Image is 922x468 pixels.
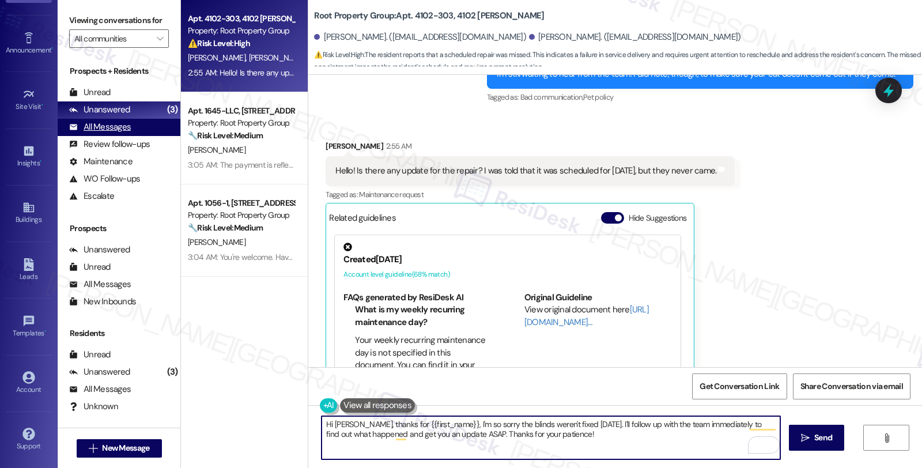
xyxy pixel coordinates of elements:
[700,380,779,392] span: Get Conversation Link
[359,190,424,199] span: Maintenance request
[188,160,509,170] div: 3:05 AM: The payment is reflected once processed. May I know when the payment was made?
[322,416,780,459] textarea: To enrich screen reader interactions, please activate Accessibility in Grammarly extension settings
[188,222,263,233] strong: 🔧 Risk Level: Medium
[188,13,294,25] div: Apt. 4102-303, 4102 [PERSON_NAME]
[6,141,52,172] a: Insights •
[69,383,131,395] div: All Messages
[40,157,41,165] span: •
[314,10,544,22] b: Root Property Group: Apt. 4102-303, 4102 [PERSON_NAME]
[164,363,181,381] div: (3)
[41,101,43,109] span: •
[343,269,672,281] div: Account level guideline ( 68 % match)
[520,92,583,102] span: Bad communication ,
[188,252,353,262] div: 3:04 AM: You're welcome. Have a great weekend!
[188,130,263,141] strong: 🔧 Risk Level: Medium
[188,145,245,155] span: [PERSON_NAME]
[188,38,250,48] strong: ⚠️ Risk Level: High
[326,140,735,156] div: [PERSON_NAME]
[69,86,111,99] div: Unread
[6,424,52,455] a: Support
[69,121,131,133] div: All Messages
[58,327,180,339] div: Residents
[69,12,169,29] label: Viewing conversations for
[69,261,111,273] div: Unread
[6,85,52,116] a: Site Visit •
[58,222,180,235] div: Prospects
[69,401,118,413] div: Unknown
[188,209,294,221] div: Property: Root Property Group
[343,292,463,303] b: FAQs generated by ResiDesk AI
[188,105,294,117] div: Apt. 1645-LLC, [STREET_ADDRESS][PERSON_NAME]
[69,278,131,290] div: All Messages
[487,89,913,105] div: Tagged as:
[326,186,735,203] div: Tagged as:
[383,140,411,152] div: 2:55 AM
[314,31,526,43] div: [PERSON_NAME]. ([EMAIL_ADDRESS][DOMAIN_NAME])
[69,244,130,256] div: Unanswered
[69,173,140,185] div: WO Follow-ups
[524,304,672,329] div: View original document here
[69,366,130,378] div: Unanswered
[529,31,741,43] div: [PERSON_NAME]. ([EMAIL_ADDRESS][DOMAIN_NAME])
[343,254,672,266] div: Created [DATE]
[6,255,52,286] a: Leads
[355,304,492,329] li: What is my weekly recurring maintenance day?
[6,368,52,399] a: Account
[188,117,294,129] div: Property: Root Property Group
[314,49,922,74] span: : The resident reports that a scheduled repair was missed. This indicates a failure in service de...
[524,304,649,327] a: [URL][DOMAIN_NAME]…
[629,212,687,224] label: Hide Suggestions
[89,444,97,453] i: 
[188,67,570,78] div: 2:55 AM: Hello! Is there any update for the repair? I was told that it was scheduled for [DATE], ...
[51,44,53,52] span: •
[69,104,130,116] div: Unanswered
[335,165,716,177] div: Hello! Is there any update for the repair? I was told that it was scheduled for [DATE], but they ...
[69,296,136,308] div: New Inbounds
[814,432,832,444] span: Send
[882,433,891,443] i: 
[188,197,294,209] div: Apt. 1056-1, [STREET_ADDRESS]
[314,50,364,59] strong: ⚠️ Risk Level: High
[789,425,845,451] button: Send
[329,212,396,229] div: Related guidelines
[583,92,614,102] span: Pet policy
[800,380,903,392] span: Share Conversation via email
[44,327,46,335] span: •
[524,292,592,303] b: Original Guideline
[74,29,150,48] input: All communities
[69,138,150,150] div: Review follow-ups
[157,34,163,43] i: 
[188,237,245,247] span: [PERSON_NAME]
[69,156,133,168] div: Maintenance
[6,198,52,229] a: Buildings
[69,349,111,361] div: Unread
[77,439,162,458] button: New Message
[801,433,810,443] i: 
[188,25,294,37] div: Property: Root Property Group
[6,311,52,342] a: Templates •
[249,52,307,63] span: [PERSON_NAME]
[69,190,114,202] div: Escalate
[58,65,180,77] div: Prospects + Residents
[102,442,149,454] span: New Message
[164,101,181,119] div: (3)
[188,52,249,63] span: [PERSON_NAME]
[355,334,492,409] li: Your weekly recurring maintenance day is not specified in this document. You can find it in your ...
[793,373,910,399] button: Share Conversation via email
[692,373,787,399] button: Get Conversation Link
